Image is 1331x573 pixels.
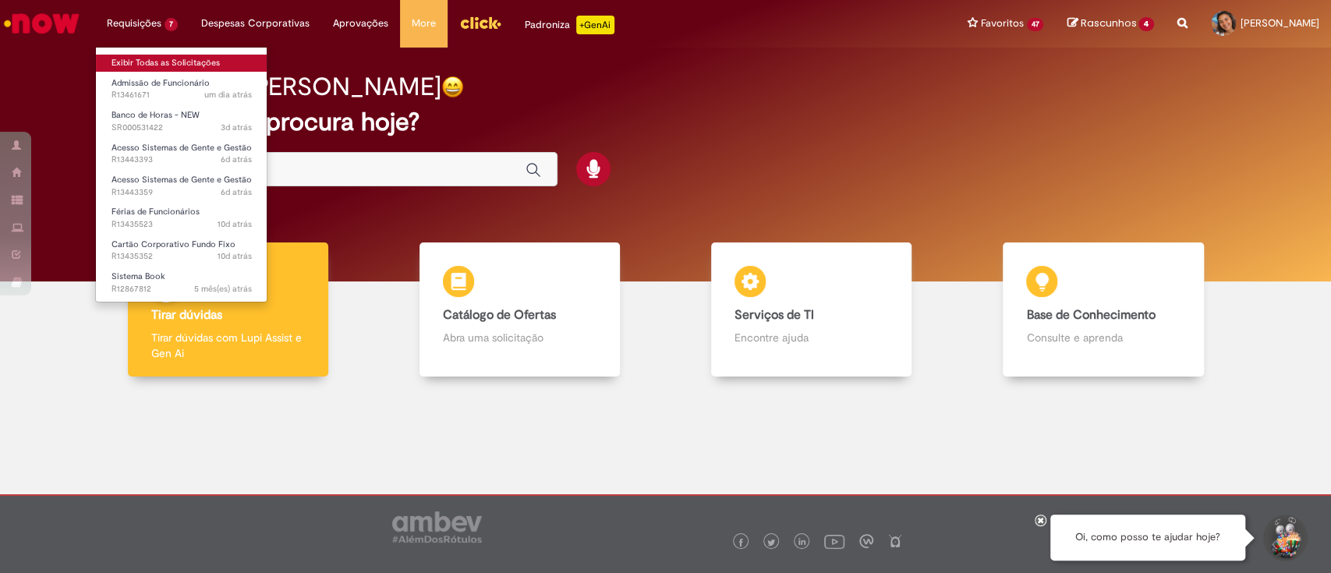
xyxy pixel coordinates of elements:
[888,534,902,548] img: logo_footer_naosei.png
[96,268,267,297] a: Aberto R12867812 : Sistema Book
[96,236,267,265] a: Aberto R13435352 : Cartão Corporativo Fundo Fixo
[112,283,252,295] span: R12867812
[165,18,178,31] span: 7
[333,16,388,31] span: Aprovações
[112,154,252,166] span: R13443393
[218,218,252,230] time: 21/08/2025 10:56:00
[221,186,252,198] span: 6d atrás
[96,203,267,232] a: Aberto R13435523 : Férias de Funcionários
[373,242,665,377] a: Catálogo de Ofertas Abra uma solicitação
[443,330,596,345] p: Abra uma solicitação
[201,16,310,31] span: Despesas Corporativas
[218,250,252,262] span: 10d atrás
[112,89,252,101] span: R13461671
[1050,515,1245,561] div: Oi, como posso te ajudar hoje?
[1261,515,1308,561] button: Iniciar Conversa de Suporte
[824,531,844,551] img: logo_footer_youtube.png
[112,206,200,218] span: Férias de Funcionários
[1138,17,1154,31] span: 4
[221,122,252,133] span: 3d atrás
[96,55,267,72] a: Exibir Todas as Solicitações
[798,538,806,547] img: logo_footer_linkedin.png
[112,122,252,134] span: SR000531422
[126,108,1205,136] h2: O que você procura hoje?
[112,77,210,89] span: Admissão de Funcionário
[767,539,775,546] img: logo_footer_twitter.png
[735,307,814,323] b: Serviços de TI
[737,539,745,546] img: logo_footer_facebook.png
[194,283,252,295] time: 28/03/2025 17:45:21
[112,174,252,186] span: Acesso Sistemas de Gente e Gestão
[2,8,82,39] img: ServiceNow
[666,242,958,377] a: Serviços de TI Encontre ajuda
[151,330,305,361] p: Tirar dúvidas com Lupi Assist e Gen Ai
[112,271,165,282] span: Sistema Book
[204,89,252,101] span: um dia atrás
[525,16,614,34] div: Padroniza
[112,109,200,121] span: Banco de Horas - NEW
[392,511,482,543] img: logo_footer_ambev_rotulo_gray.png
[1241,16,1319,30] span: [PERSON_NAME]
[194,283,252,295] span: 5 mês(es) atrás
[221,122,252,133] time: 28/08/2025 10:25:37
[459,11,501,34] img: click_logo_yellow_360x200.png
[96,172,267,200] a: Aberto R13443359 : Acesso Sistemas de Gente e Gestão
[112,239,235,250] span: Cartão Corporativo Fundo Fixo
[112,142,252,154] span: Acesso Sistemas de Gente e Gestão
[441,76,464,98] img: happy-face.png
[412,16,436,31] span: More
[1026,307,1155,323] b: Base de Conhecimento
[112,218,252,231] span: R13435523
[95,47,267,302] ul: Requisições
[1080,16,1136,30] span: Rascunhos
[96,140,267,168] a: Aberto R13443393 : Acesso Sistemas de Gente e Gestão
[112,250,252,263] span: R13435352
[112,186,252,199] span: R13443359
[981,16,1024,31] span: Favoritos
[218,218,252,230] span: 10d atrás
[1067,16,1154,31] a: Rascunhos
[958,242,1249,377] a: Base de Conhecimento Consulte e aprenda
[107,16,161,31] span: Requisições
[151,307,222,323] b: Tirar dúvidas
[859,534,873,548] img: logo_footer_workplace.png
[96,75,267,104] a: Aberto R13461671 : Admissão de Funcionário
[82,242,373,377] a: Tirar dúvidas Tirar dúvidas com Lupi Assist e Gen Ai
[218,250,252,262] time: 21/08/2025 10:30:41
[735,330,888,345] p: Encontre ajuda
[204,89,252,101] time: 29/08/2025 10:56:35
[1026,330,1180,345] p: Consulte e aprenda
[221,186,252,198] time: 25/08/2025 10:25:56
[96,107,267,136] a: Aberto SR000531422 : Banco de Horas - NEW
[443,307,556,323] b: Catálogo de Ofertas
[221,154,252,165] time: 25/08/2025 10:30:11
[221,154,252,165] span: 6d atrás
[1027,18,1044,31] span: 47
[576,16,614,34] p: +GenAi
[126,73,441,101] h2: Boa tarde, [PERSON_NAME]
